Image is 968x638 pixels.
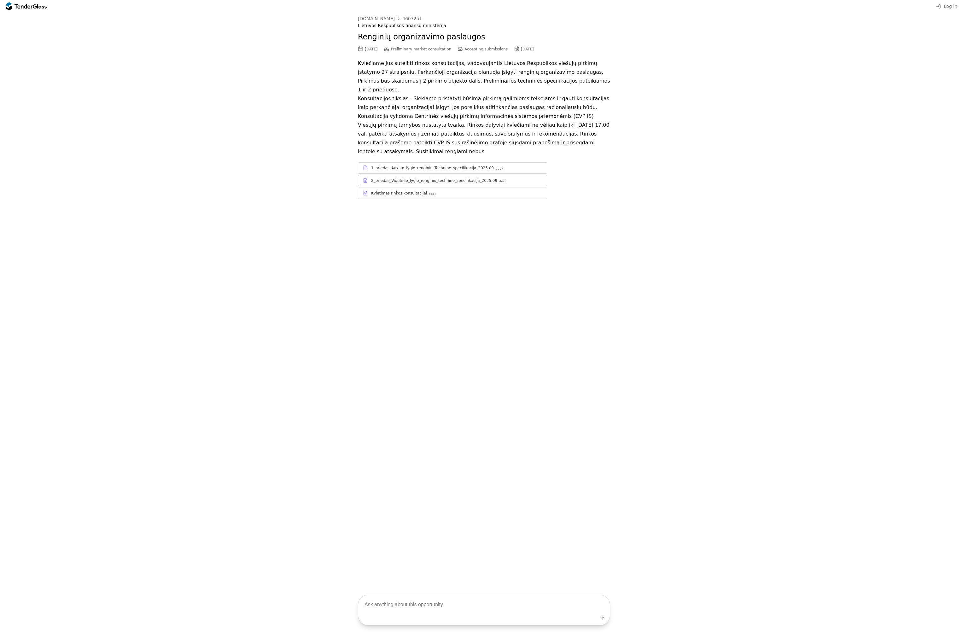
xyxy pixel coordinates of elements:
[365,47,378,51] div: [DATE]
[358,59,610,156] p: Kviečiame Jus suteikti rinkos konsultacijas, vadovaujantis Lietuvos Respublikos viešųjų pirkimų į...
[391,47,452,51] span: Preliminary market consultation
[464,47,508,51] span: Accepting submissions
[358,16,422,21] a: [DOMAIN_NAME]4607251
[358,162,547,174] a: 1_priedas_Auksto_lygio_renginiu_Technine_specifikacija_2025.09.docx
[371,191,427,196] div: Kvietimas rinkos konsultacijai
[358,16,395,21] div: [DOMAIN_NAME]
[521,47,534,51] div: [DATE]
[944,4,957,9] span: Log in
[358,188,547,199] a: Kvietimas rinkos konsultacijai.docx
[428,192,437,196] div: .docx
[358,23,610,28] div: Lietuvos Respublikos finansų ministerija
[494,167,504,171] div: .docx
[358,32,610,43] h2: Renginių organizavimo paslaugos
[402,16,422,21] div: 4607251
[498,179,507,183] div: .docx
[934,3,959,10] button: Log in
[371,178,497,183] div: 2_priedas_Vidutinio_lygio_renginiu_technine_specifikacija_2025.09
[358,175,547,186] a: 2_priedas_Vidutinio_lygio_renginiu_technine_specifikacija_2025.09.docx
[371,165,494,171] div: 1_priedas_Auksto_lygio_renginiu_Technine_specifikacija_2025.09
